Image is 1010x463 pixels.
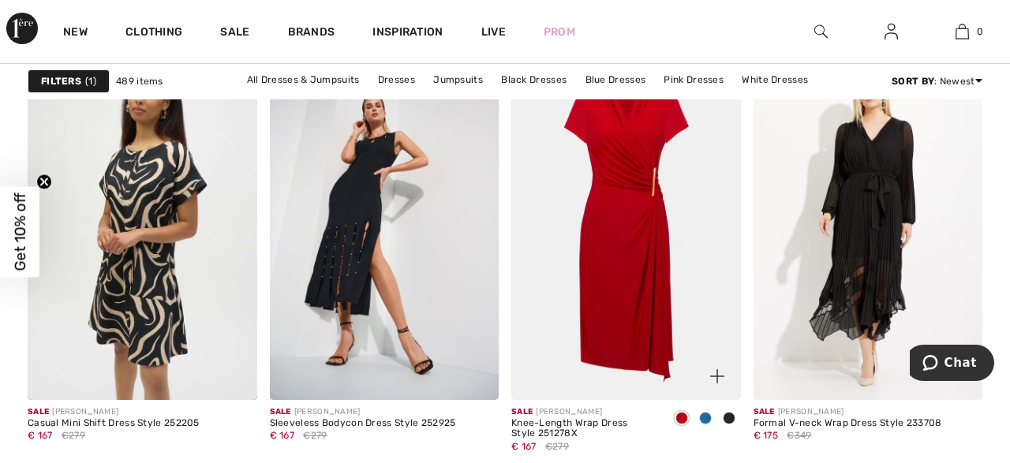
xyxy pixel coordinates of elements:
strong: Filters [41,74,81,88]
span: €279 [545,439,569,454]
span: Inspiration [372,25,443,42]
a: [PERSON_NAME] Dresses [391,90,526,110]
div: Knee-Length Wrap Dress Style 251278X [511,418,657,440]
a: Prom [544,24,575,40]
img: My Bag [956,22,969,41]
a: Black Dresses [493,69,574,90]
span: 1 [85,74,96,88]
a: Pink Dresses [656,69,731,90]
img: plus_v2.svg [710,369,724,383]
a: All Dresses & Jumpsuits [239,69,368,90]
div: Black [717,406,741,432]
img: search the website [814,22,828,41]
a: White Dresses [734,69,816,90]
a: Jumpsuits [425,69,491,90]
a: Dresses [370,69,423,90]
div: Coastal blue [694,406,717,432]
div: : Newest [892,74,982,88]
span: € 175 [754,430,779,441]
span: 489 items [116,74,163,88]
a: New [63,25,88,42]
span: Get 10% off [11,192,29,271]
img: Casual Mini Shift Dress Style 252205. Black/parchment [28,56,257,400]
span: 0 [977,24,983,39]
span: € 167 [511,441,537,452]
a: Knee-Length Wrap Dress Style 251278X. Radiant red [511,56,741,400]
img: 1ère Avenue [6,13,38,44]
div: [PERSON_NAME] [28,406,200,418]
a: Sale [220,25,249,42]
img: My Info [885,22,898,41]
a: Live [481,24,506,40]
span: € 167 [28,430,53,441]
a: Sign In [872,22,911,42]
div: Radiant red [670,406,694,432]
a: [PERSON_NAME] Dresses [529,90,663,110]
a: Clothing [125,25,182,42]
a: Blue Dresses [578,69,654,90]
span: €279 [303,428,327,442]
span: € 167 [270,430,295,441]
a: 0 [927,22,997,41]
img: Formal V-neck Wrap Dress Style 233708. Black [754,56,983,400]
div: [PERSON_NAME] [511,406,657,418]
strong: Sort By [892,76,934,87]
img: Sleeveless Bodycon Dress Style 252925. Black [270,56,499,400]
span: €349 [787,428,811,442]
iframe: Opens a widget where you can chat to one of our agents [910,345,994,384]
span: Sale [28,407,49,416]
div: Sleeveless Bodycon Dress Style 252925 [270,418,456,429]
div: [PERSON_NAME] [270,406,456,418]
span: Sale [511,407,533,416]
div: [PERSON_NAME] [754,406,942,418]
span: Sale [754,407,775,416]
a: Brands [288,25,335,42]
div: Casual Mini Shift Dress Style 252205 [28,418,200,429]
button: Close teaser [36,174,52,189]
div: Formal V-neck Wrap Dress Style 233708 [754,418,942,429]
span: Sale [270,407,291,416]
span: €279 [62,428,85,442]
